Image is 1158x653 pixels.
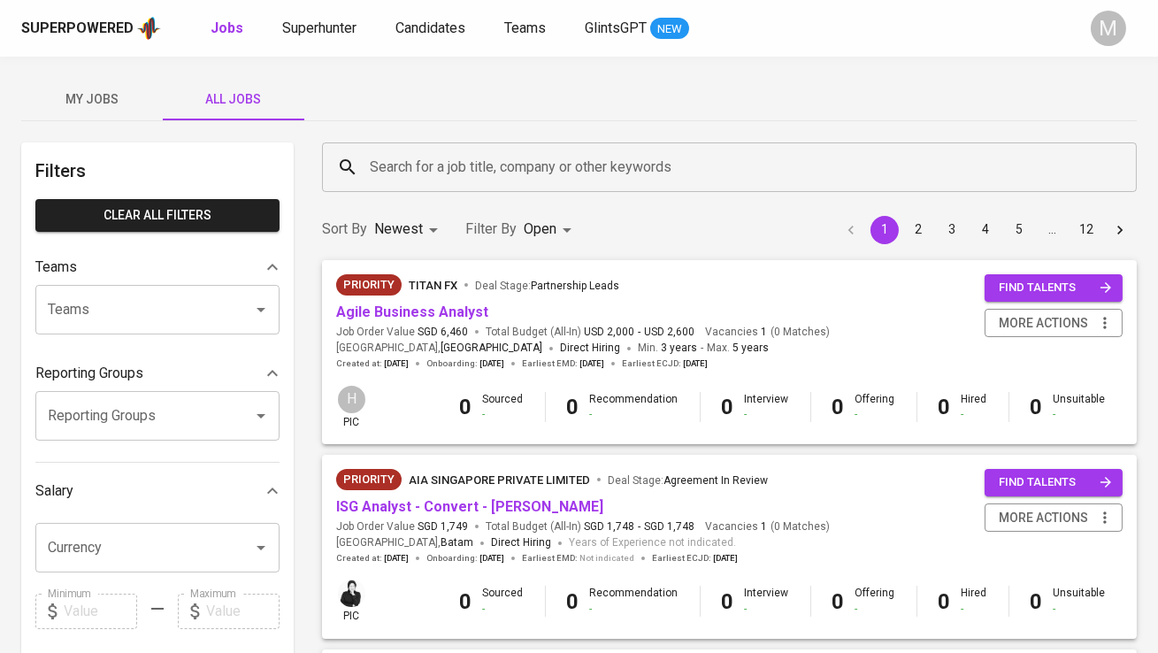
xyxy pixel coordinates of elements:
img: app logo [137,15,161,42]
span: Priority [336,276,402,294]
div: Recommendation [590,392,679,422]
span: USD 2,600 [644,325,694,340]
div: Interview [745,586,789,616]
b: 0 [939,589,951,614]
div: - [1054,602,1106,617]
span: more actions [999,507,1088,529]
div: Superpowered [21,19,134,39]
div: Unsuitable [1054,392,1106,422]
a: Teams [504,18,549,40]
span: Max. [707,342,769,354]
div: M [1091,11,1126,46]
span: [DATE] [384,357,409,370]
div: Recommendation [590,586,679,616]
a: GlintsGPT NEW [585,18,689,40]
span: All Jobs [173,88,294,111]
button: more actions [985,503,1123,533]
div: New Job received from Demand Team [336,469,402,490]
div: Unsuitable [1054,586,1106,616]
input: Value [64,594,137,629]
div: Hired [962,586,987,616]
div: - [745,602,789,617]
div: pic [336,384,367,430]
span: Deal Stage : [475,280,619,292]
span: more actions [999,312,1088,334]
button: more actions [985,309,1123,338]
div: pic [336,578,367,624]
h6: Filters [35,157,280,185]
a: Superhunter [282,18,360,40]
button: Open [249,403,273,428]
span: 1 [758,325,767,340]
button: Open [249,297,273,322]
span: Direct Hiring [491,536,551,549]
div: - [962,407,987,422]
span: USD 2,000 [584,325,634,340]
div: - [590,407,679,422]
div: Offering [855,392,895,422]
span: 3 years [661,342,697,354]
span: Onboarding : [426,552,504,565]
span: - [638,519,640,534]
button: Go to page 5 [1005,216,1033,244]
div: Hired [962,392,987,422]
button: Go to page 3 [938,216,966,244]
span: My Jobs [32,88,152,111]
span: Earliest ECJD : [622,357,708,370]
span: Batam [441,534,473,552]
span: Deal Stage : [608,474,768,487]
div: Open [524,213,578,246]
span: Agreement In Review [663,474,768,487]
a: Candidates [395,18,469,40]
div: Sourced [483,586,524,616]
span: SGD 1,748 [644,519,694,534]
b: Jobs [211,19,243,36]
span: Vacancies ( 0 Matches ) [705,325,830,340]
span: Job Order Value [336,519,468,534]
span: find talents [999,278,1112,298]
p: Sort By [322,219,367,240]
p: Teams [35,257,77,278]
span: SGD 1,748 [584,519,634,534]
div: Newest [374,213,444,246]
span: Direct Hiring [560,342,620,354]
span: GlintsGPT [585,19,647,36]
div: … [1039,220,1067,238]
span: - [701,340,703,357]
span: [DATE] [683,357,708,370]
p: Filter By [465,219,517,240]
span: Job Order Value [336,325,468,340]
a: Agile Business Analyst [336,303,488,320]
span: [DATE] [713,552,738,565]
div: Offering [855,586,895,616]
div: - [483,602,524,617]
button: Go to page 12 [1072,216,1100,244]
span: Earliest EMD : [522,357,604,370]
span: [DATE] [479,552,504,565]
div: H [336,384,367,415]
div: - [590,602,679,617]
span: Teams [504,19,546,36]
div: Teams [35,250,280,285]
b: 0 [460,589,472,614]
span: [GEOGRAPHIC_DATA] , [336,340,542,357]
div: - [1054,407,1106,422]
div: - [745,407,789,422]
b: 0 [939,395,951,419]
span: Partnership Leads [531,280,619,292]
div: New Job received from Demand Team [336,274,402,296]
b: 0 [460,395,472,419]
button: Go to page 2 [904,216,932,244]
div: - [855,407,895,422]
a: ISG Analyst - Convert - [PERSON_NAME] [336,498,603,515]
span: Earliest EMD : [522,552,634,565]
input: Value [206,594,280,629]
a: Superpoweredapp logo [21,15,161,42]
span: Created at : [336,357,409,370]
span: [DATE] [384,552,409,565]
span: SGD 6,460 [418,325,468,340]
span: 5 years [732,342,769,354]
span: Not indicated [579,552,634,565]
button: Go to page 4 [971,216,1000,244]
span: - [638,325,640,340]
